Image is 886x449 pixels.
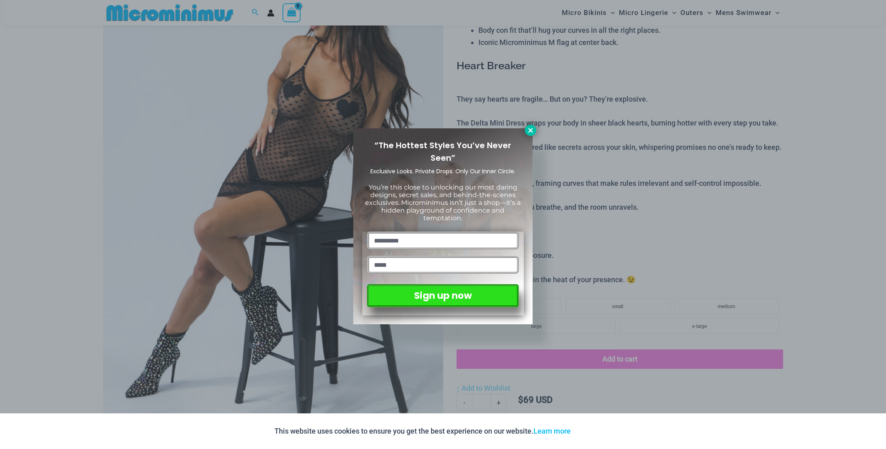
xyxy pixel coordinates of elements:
button: Accept [577,421,612,441]
button: Sign up now [367,284,519,307]
button: Close [525,125,536,136]
span: You’re this close to unlocking our most daring designs, secret sales, and behind-the-scenes exclu... [365,183,521,222]
span: Exclusive Looks. Private Drops. Only Our Inner Circle. [371,167,516,175]
p: This website uses cookies to ensure you get the best experience on our website. [275,425,571,437]
span: “The Hottest Styles You’ve Never Seen” [375,140,512,164]
a: Learn more [534,427,571,435]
